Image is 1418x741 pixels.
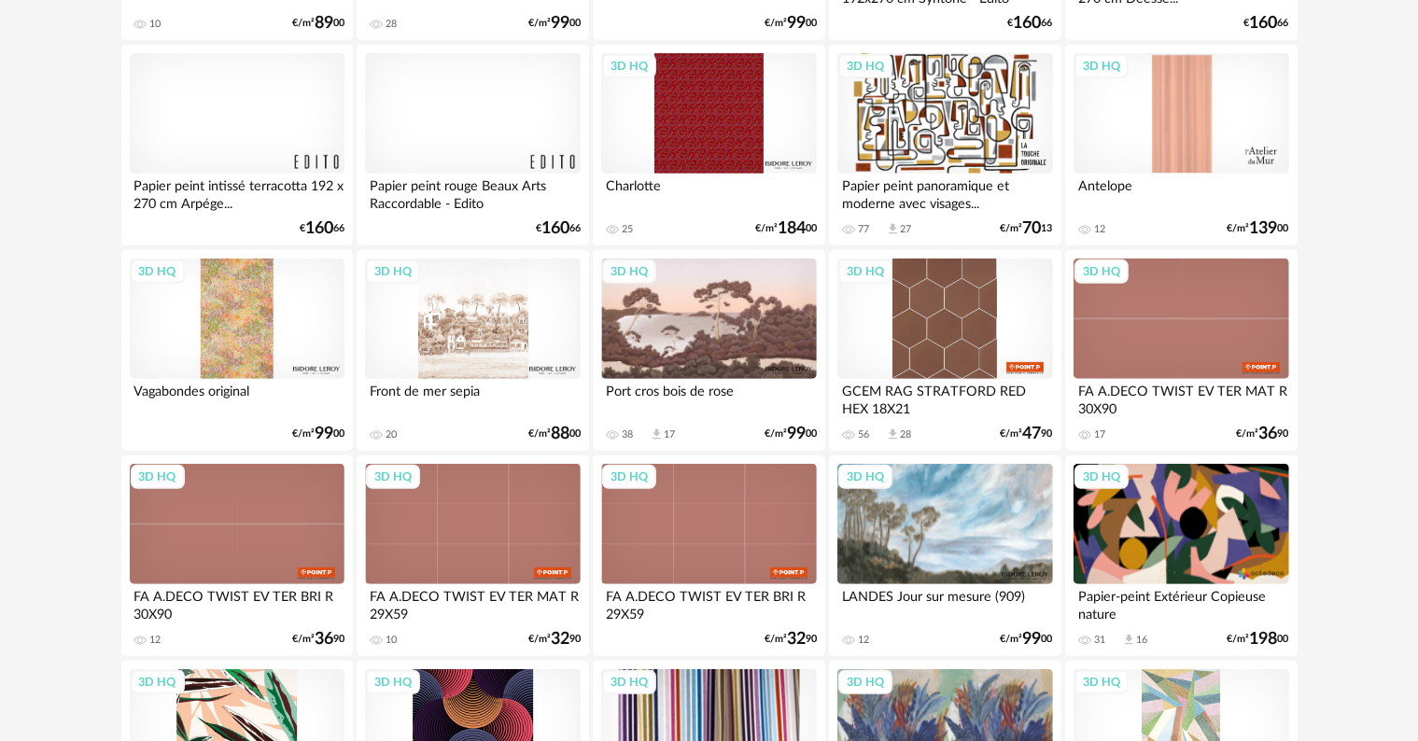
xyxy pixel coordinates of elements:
[131,670,185,694] div: 3D HQ
[528,427,581,440] div: €/m² 00
[601,174,816,211] div: Charlotte
[593,250,824,452] a: 3D HQ Port cros bois de rose 38 Download icon 17 €/m²9900
[121,455,353,657] a: 3D HQ FA A.DECO TWIST EV TER BRI R 30X90 12 €/m²3690
[1228,633,1289,646] div: €/m² 00
[755,222,817,235] div: €/m² 00
[528,17,581,30] div: €/m² 00
[150,18,161,31] div: 10
[886,222,900,236] span: Download icon
[1244,17,1289,30] div: € 66
[1023,427,1042,440] span: 47
[130,174,344,211] div: Papier peint intissé terracotta 192 x 270 cm Arpége...
[837,584,1052,622] div: LANDES Jour sur mesure (909)
[858,223,869,236] div: 77
[150,634,161,647] div: 12
[1074,465,1129,489] div: 3D HQ
[551,17,569,30] span: 99
[1001,633,1053,646] div: €/m² 00
[650,427,664,441] span: Download icon
[778,222,806,235] span: 184
[1065,250,1297,452] a: 3D HQ FA A.DECO TWIST EV TER MAT R 30X90 17 €/m²3690
[900,223,911,236] div: 27
[292,633,344,646] div: €/m² 90
[787,17,806,30] span: 99
[1250,17,1278,30] span: 160
[1074,584,1288,622] div: Papier-peint Extérieur Copieuse nature
[357,250,588,452] a: 3D HQ Front de mer sepia 20 €/m²8800
[838,54,892,78] div: 3D HQ
[1074,379,1288,416] div: FA A.DECO TWIST EV TER MAT R 30X90
[602,259,656,284] div: 3D HQ
[551,427,569,440] span: 88
[837,174,1052,211] div: Papier peint panoramique et moderne avec visages...
[315,17,333,30] span: 89
[551,633,569,646] span: 32
[536,222,581,235] div: € 66
[765,633,817,646] div: €/m² 90
[1094,428,1105,441] div: 17
[829,250,1060,452] a: 3D HQ GCEM RAG STRATFORD RED HEX 18X21 56 Download icon 28 €/m²4790
[1074,259,1129,284] div: 3D HQ
[1074,670,1129,694] div: 3D HQ
[121,45,353,246] a: Papier peint intissé terracotta 192 x 270 cm Arpége... €16066
[315,633,333,646] span: 36
[1228,222,1289,235] div: €/m² 00
[601,379,816,416] div: Port cros bois de rose
[1074,174,1288,211] div: Antelope
[622,428,633,441] div: 38
[292,427,344,440] div: €/m² 00
[838,465,892,489] div: 3D HQ
[315,427,333,440] span: 99
[130,379,344,416] div: Vagabondes original
[1023,222,1042,235] span: 70
[1008,17,1053,30] div: € 66
[1094,223,1105,236] div: 12
[365,379,580,416] div: Front de mer sepia
[1065,45,1297,246] a: 3D HQ Antelope 12 €/m²13900
[765,17,817,30] div: €/m² 00
[528,633,581,646] div: €/m² 90
[131,465,185,489] div: 3D HQ
[622,223,633,236] div: 25
[305,222,333,235] span: 160
[386,428,397,441] div: 20
[366,670,420,694] div: 3D HQ
[1001,222,1053,235] div: €/m² 13
[765,427,817,440] div: €/m² 00
[1250,633,1278,646] span: 198
[357,455,588,657] a: 3D HQ FA A.DECO TWIST EV TER MAT R 29X59 10 €/m²3290
[1065,455,1297,657] a: 3D HQ Papier-peint Extérieur Copieuse nature 31 Download icon 16 €/m²19800
[829,455,1060,657] a: 3D HQ LANDES Jour sur mesure (909) 12 €/m²9900
[1094,634,1105,647] div: 31
[366,465,420,489] div: 3D HQ
[386,18,397,31] div: 28
[365,584,580,622] div: FA A.DECO TWIST EV TER MAT R 29X59
[838,670,892,694] div: 3D HQ
[787,633,806,646] span: 32
[858,634,869,647] div: 12
[1014,17,1042,30] span: 160
[1001,427,1053,440] div: €/m² 90
[900,428,911,441] div: 28
[602,670,656,694] div: 3D HQ
[365,174,580,211] div: Papier peint rouge Beaux Arts Raccordable - Edito
[858,428,869,441] div: 56
[602,465,656,489] div: 3D HQ
[131,259,185,284] div: 3D HQ
[829,45,1060,246] a: 3D HQ Papier peint panoramique et moderne avec visages... 77 Download icon 27 €/m²7013
[886,427,900,441] span: Download icon
[602,54,656,78] div: 3D HQ
[664,428,675,441] div: 17
[1074,54,1129,78] div: 3D HQ
[386,634,397,647] div: 10
[292,17,344,30] div: €/m² 00
[1250,222,1278,235] span: 139
[838,259,892,284] div: 3D HQ
[357,45,588,246] a: Papier peint rouge Beaux Arts Raccordable - Edito €16066
[541,222,569,235] span: 160
[593,45,824,246] a: 3D HQ Charlotte 25 €/m²18400
[300,222,344,235] div: € 66
[366,259,420,284] div: 3D HQ
[837,379,1052,416] div: GCEM RAG STRATFORD RED HEX 18X21
[1237,427,1289,440] div: €/m² 90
